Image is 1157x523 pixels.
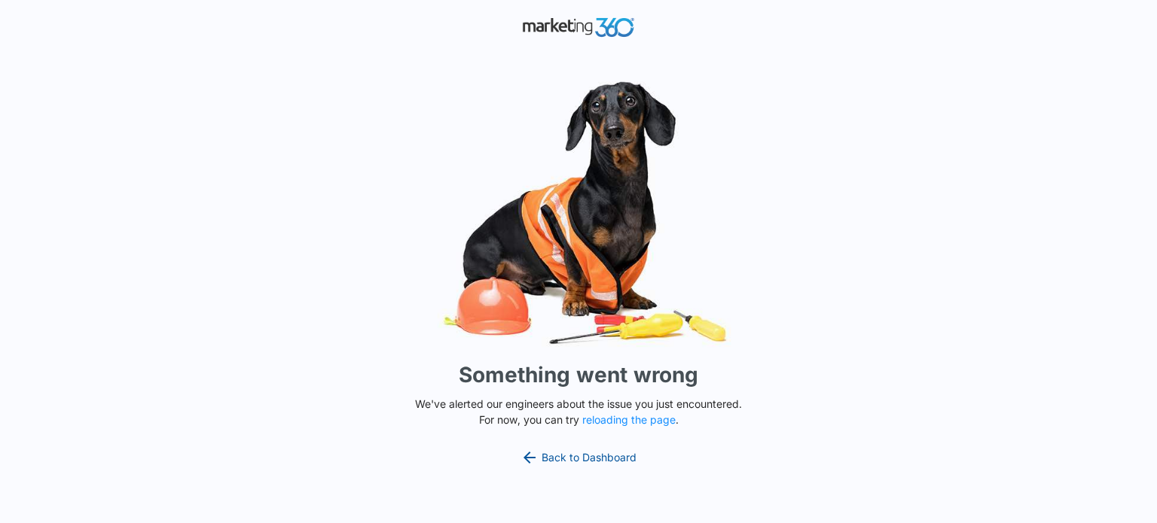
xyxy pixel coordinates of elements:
button: reloading the page [582,414,676,426]
p: We've alerted our engineers about the issue you just encountered. For now, you can try . [409,396,748,427]
img: Sad Dog [353,72,804,353]
img: Marketing 360 Logo [522,14,635,41]
h1: Something went wrong [459,359,698,391]
a: Back to Dashboard [520,449,637,467]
